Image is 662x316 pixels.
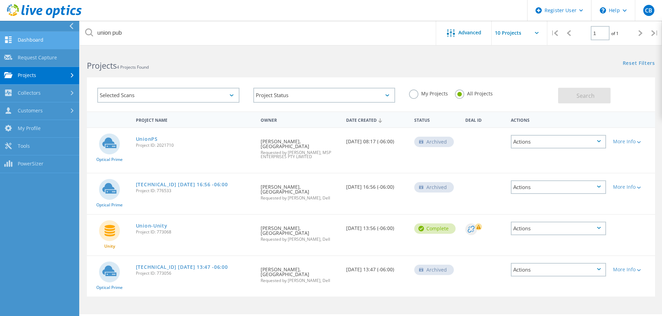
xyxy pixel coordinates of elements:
div: Archived [414,182,454,193]
span: Requested by [PERSON_NAME], Dell [261,279,339,283]
span: Search [577,92,595,100]
a: Union-Unity [136,223,167,228]
span: Optical Prime [96,157,123,162]
button: Search [558,88,611,103]
span: CB [645,8,652,13]
span: Project ID: 776533 [136,189,254,193]
span: Optical Prime [96,285,123,290]
div: [DATE] 13:56 (-06:00) [343,215,411,238]
div: Complete [414,223,456,234]
div: Actions [511,180,606,194]
div: [PERSON_NAME], [GEOGRAPHIC_DATA] [257,256,342,290]
a: Live Optics Dashboard [7,15,82,19]
div: | [648,21,662,45]
svg: \n [600,7,606,14]
div: | [547,21,562,45]
div: Project Status [253,88,395,103]
a: Reset Filters [623,61,655,67]
div: Actions [511,135,606,148]
span: Project ID: 773068 [136,230,254,234]
div: Date Created [343,113,411,126]
span: Project ID: 773056 [136,271,254,275]
div: Status [411,113,462,126]
div: [DATE] 13:47 (-06:00) [343,256,411,279]
div: Actions [511,263,606,276]
span: Optical Prime [96,203,123,207]
label: My Projects [409,89,448,96]
div: [DATE] 08:17 (-06:00) [343,128,411,151]
div: Archived [414,137,454,147]
span: Advanced [458,30,481,35]
label: All Projects [455,89,493,96]
div: Archived [414,265,454,275]
span: Requested by [PERSON_NAME], MSP ENTERPRISES PTY LIMITED [261,151,339,159]
b: Projects [87,60,117,71]
div: Selected Scans [97,88,239,103]
div: Project Name [132,113,258,126]
div: More Info [613,139,652,144]
div: Deal Id [462,113,507,126]
div: Actions [507,113,610,126]
div: More Info [613,185,652,189]
div: Actions [511,222,606,235]
div: [PERSON_NAME], [GEOGRAPHIC_DATA] [257,128,342,166]
a: [TECHNICAL_ID] [DATE] 16:56 -06:00 [136,182,228,187]
div: [PERSON_NAME], [GEOGRAPHIC_DATA] [257,215,342,248]
div: [PERSON_NAME], [GEOGRAPHIC_DATA] [257,173,342,207]
span: Requested by [PERSON_NAME], Dell [261,237,339,241]
a: UnionPS [136,137,158,142]
input: Search projects by name, owner, ID, company, etc [80,21,436,45]
span: 4 Projects Found [117,64,149,70]
span: Project ID: 2021710 [136,143,254,147]
span: of 1 [611,31,619,36]
span: Unity [104,244,115,248]
div: Owner [257,113,342,126]
a: [TECHNICAL_ID] [DATE] 13:47 -06:00 [136,265,228,270]
span: Requested by [PERSON_NAME], Dell [261,196,339,200]
div: More Info [613,267,652,272]
div: [DATE] 16:56 (-06:00) [343,173,411,196]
